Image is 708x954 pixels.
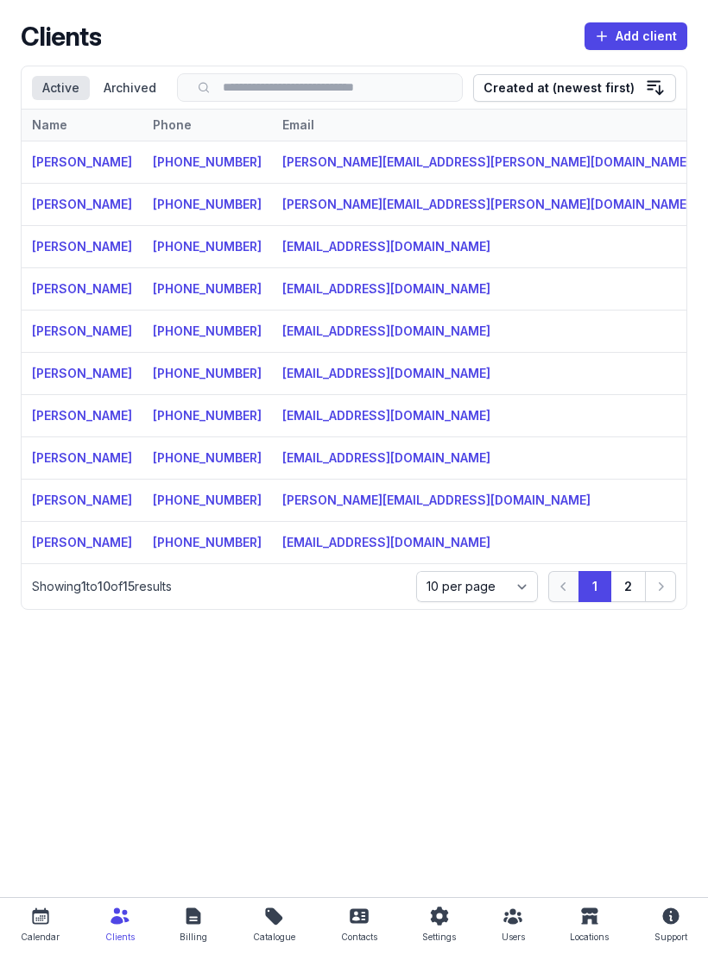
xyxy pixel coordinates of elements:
[153,239,262,254] a: [PHONE_NUMBER]
[21,21,101,52] h2: Clients
[153,493,262,507] a: [PHONE_NUMBER]
[153,535,262,549] a: [PHONE_NUMBER]
[484,78,635,98] div: Created at (newest first)
[32,154,132,169] a: [PERSON_NAME]
[32,408,132,423] a: [PERSON_NAME]
[282,366,490,380] a: [EMAIL_ADDRESS][DOMAIN_NAME]
[142,110,272,141] th: Phone
[32,493,132,507] a: [PERSON_NAME]
[341,926,377,947] div: Contacts
[32,281,132,296] a: [PERSON_NAME]
[282,197,691,211] a: [PERSON_NAME][EMAIL_ADDRESS][PERSON_NAME][DOMAIN_NAME]
[282,323,490,338] a: [EMAIL_ADDRESS][DOMAIN_NAME]
[32,366,132,380] a: [PERSON_NAME]
[153,197,262,211] a: [PHONE_NUMBER]
[32,76,167,100] nav: Tabs
[282,493,591,507] a: [PERSON_NAME][EMAIL_ADDRESS][DOMAIN_NAME]
[81,579,86,593] span: 1
[610,571,646,602] button: 2
[282,239,490,254] a: [EMAIL_ADDRESS][DOMAIN_NAME]
[585,22,687,50] button: Add client
[32,578,406,595] p: Showing to of results
[570,926,609,947] div: Locations
[32,323,132,338] a: [PERSON_NAME]
[98,579,111,593] span: 10
[153,281,262,296] a: [PHONE_NUMBER]
[548,571,676,602] nav: Pagination
[22,110,142,141] th: Name
[123,579,135,593] span: 15
[32,450,132,465] a: [PERSON_NAME]
[502,926,525,947] div: Users
[153,450,262,465] a: [PHONE_NUMBER]
[282,450,490,465] a: [EMAIL_ADDRESS][DOMAIN_NAME]
[105,926,135,947] div: Clients
[153,366,262,380] a: [PHONE_NUMBER]
[32,535,132,549] a: [PERSON_NAME]
[422,926,456,947] div: Settings
[32,76,90,100] div: Active
[153,323,262,338] a: [PHONE_NUMBER]
[282,535,490,549] a: [EMAIL_ADDRESS][DOMAIN_NAME]
[253,926,295,947] div: Catalogue
[473,74,676,102] button: Created at (newest first)
[93,76,167,100] div: Archived
[153,154,262,169] a: [PHONE_NUMBER]
[32,197,132,211] a: [PERSON_NAME]
[21,926,60,947] div: Calendar
[595,26,677,47] span: Add client
[272,110,701,141] th: Email
[32,239,132,254] a: [PERSON_NAME]
[654,926,687,947] div: Support
[153,408,262,423] a: [PHONE_NUMBER]
[282,281,490,296] a: [EMAIL_ADDRESS][DOMAIN_NAME]
[282,154,691,169] a: [PERSON_NAME][EMAIL_ADDRESS][PERSON_NAME][DOMAIN_NAME]
[180,926,207,947] div: Billing
[282,408,490,423] a: [EMAIL_ADDRESS][DOMAIN_NAME]
[578,571,611,602] button: 1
